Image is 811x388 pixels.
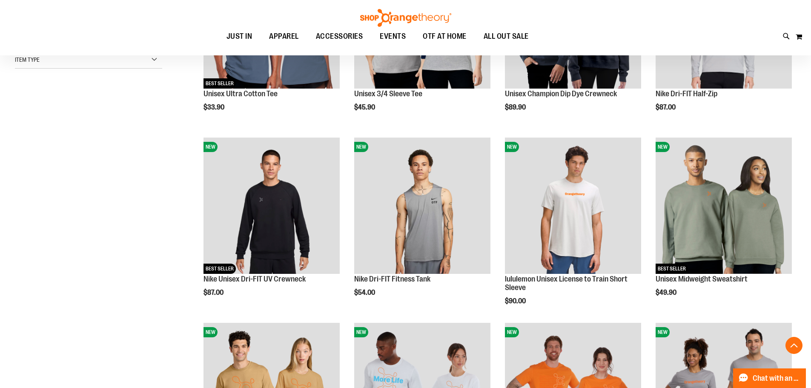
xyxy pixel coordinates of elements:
[501,133,645,326] div: product
[203,264,236,274] span: BEST SELLER
[316,27,363,46] span: ACCESSORIES
[505,275,628,292] a: lululemon Unisex License to Train Short Sleeve
[656,138,792,275] a: Unisex Midweight SweatshirtNEWBEST SELLER
[203,138,340,274] img: Nike Unisex Dri-FIT UV Crewneck
[269,27,299,46] span: APPAREL
[226,27,252,46] span: JUST IN
[354,103,376,111] span: $45.90
[656,138,792,274] img: Unisex Midweight Sweatshirt
[753,374,801,382] span: Chat with an Expert
[359,9,453,27] img: Shop Orangetheory
[354,275,430,283] a: Nike Dri-FIT Fitness Tank
[199,133,344,318] div: product
[656,89,717,98] a: Nike Dri-FIT Half-Zip
[203,103,226,111] span: $33.90
[505,138,641,275] a: lululemon Unisex License to Train Short SleeveNEW
[354,327,368,337] span: NEW
[505,103,527,111] span: $89.90
[785,337,802,354] button: Back To Top
[203,89,278,98] a: Unisex Ultra Cotton Tee
[354,289,376,296] span: $54.00
[484,27,529,46] span: ALL OUT SALE
[203,138,340,275] a: Nike Unisex Dri-FIT UV CrewneckNEWBEST SELLER
[505,327,519,337] span: NEW
[651,133,796,318] div: product
[350,133,495,318] div: product
[15,56,40,63] span: Item Type
[203,289,225,296] span: $87.00
[505,142,519,152] span: NEW
[203,275,306,283] a: Nike Unisex Dri-FIT UV Crewneck
[656,264,688,274] span: BEST SELLER
[656,142,670,152] span: NEW
[505,297,527,305] span: $90.00
[354,138,490,275] a: Nike Dri-FIT Fitness TankNEW
[505,89,617,98] a: Unisex Champion Dip Dye Crewneck
[354,142,368,152] span: NEW
[656,275,748,283] a: Unisex Midweight Sweatshirt
[423,27,467,46] span: OTF AT HOME
[354,138,490,274] img: Nike Dri-FIT Fitness Tank
[380,27,406,46] span: EVENTS
[203,327,218,337] span: NEW
[733,368,806,388] button: Chat with an Expert
[354,89,422,98] a: Unisex 3/4 Sleeve Tee
[203,142,218,152] span: NEW
[656,289,678,296] span: $49.90
[505,138,641,274] img: lululemon Unisex License to Train Short Sleeve
[203,78,236,89] span: BEST SELLER
[656,103,677,111] span: $87.00
[656,327,670,337] span: NEW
